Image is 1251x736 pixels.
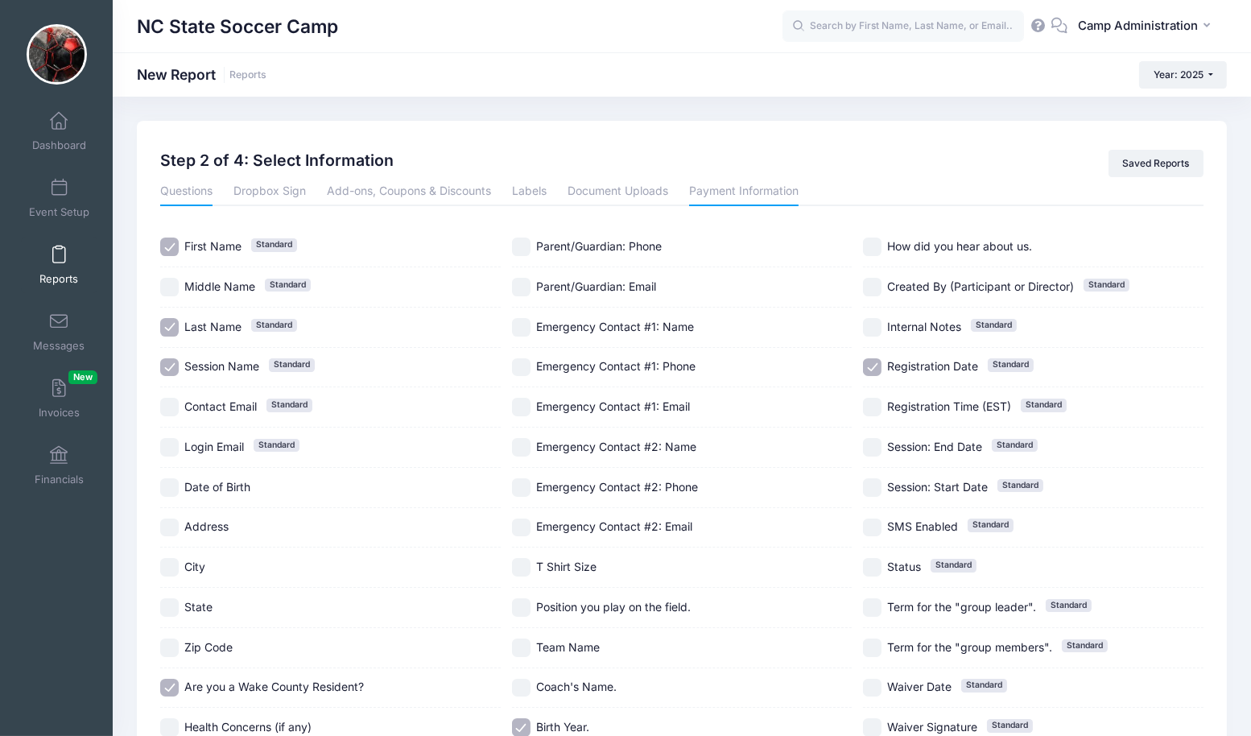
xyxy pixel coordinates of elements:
[1046,599,1092,612] span: Standard
[536,359,696,373] span: Emergency Contact #1: Phone
[887,560,921,573] span: Status
[971,319,1017,332] span: Standard
[266,399,312,411] span: Standard
[863,438,881,457] input: Session: End DateStandard
[512,679,531,697] input: Coach's Name.
[160,639,179,657] input: Zip Code
[863,398,881,416] input: Registration Time (EST)Standard
[987,719,1033,732] span: Standard
[887,640,1052,654] span: Term for the "group members".
[160,438,179,457] input: Login EmailStandard
[887,720,977,734] span: Waiver Signature
[184,239,242,253] span: First Name
[184,480,250,494] span: Date of Birth
[160,177,213,206] a: Questions
[512,519,531,537] input: Emergency Contact #2: Email
[536,279,656,293] span: Parent/Guardian: Email
[536,560,597,573] span: T Shirt Size
[863,558,881,577] input: StatusStandard
[160,150,394,172] h2: Step 2 of 4: Select Information
[568,177,668,206] a: Document Uploads
[160,558,179,577] input: City
[160,598,179,617] input: State
[863,519,881,537] input: SMS EnabledStandard
[33,339,85,353] span: Messages
[536,239,662,253] span: Parent/Guardian: Phone
[961,679,1007,692] span: Standard
[1078,17,1198,35] span: Camp Administration
[184,399,257,413] span: Contact Email
[512,558,531,577] input: T Shirt Size
[39,272,78,286] span: Reports
[21,103,97,159] a: Dashboard
[160,519,179,537] input: Address
[887,600,1036,614] span: Term for the "group leader".
[512,177,547,206] a: Labels
[160,278,179,296] input: Middle NameStandard
[21,304,97,360] a: Messages
[863,318,881,337] input: Internal NotesStandard
[512,398,531,416] input: Emergency Contact #1: Email
[536,480,698,494] span: Emergency Contact #2: Phone
[997,479,1043,492] span: Standard
[254,439,299,452] span: Standard
[251,319,297,332] span: Standard
[184,600,213,614] span: State
[184,640,233,654] span: Zip Code
[782,10,1024,43] input: Search by First Name, Last Name, or Email...
[184,720,312,734] span: Health Concerns (if any)
[184,440,244,453] span: Login Email
[512,238,531,256] input: Parent/Guardian: Phone
[536,600,691,614] span: Position you play on the field.
[887,239,1032,253] span: How did you hear about us.
[233,177,306,206] a: Dropbox Sign
[184,320,242,333] span: Last Name
[1154,68,1204,81] span: Year: 2025
[21,237,97,293] a: Reports
[689,177,799,206] a: Payment Information
[863,639,881,657] input: Term for the "group members".Standard
[968,519,1014,531] span: Standard
[1139,61,1227,89] button: Year: 2025
[184,519,229,533] span: Address
[887,480,988,494] span: Session: Start Date
[68,370,97,384] span: New
[35,473,84,486] span: Financials
[512,598,531,617] input: Position you play on the field.
[863,278,881,296] input: Created By (Participant or Director)Standard
[137,66,266,83] h1: New Report
[887,279,1074,293] span: Created By (Participant or Director)
[887,680,952,693] span: Waiver Date
[536,519,692,533] span: Emergency Contact #2: Email
[863,358,881,377] input: Registration DateStandard
[1062,639,1108,652] span: Standard
[887,440,982,453] span: Session: End Date
[160,398,179,416] input: Contact EmailStandard
[1109,150,1204,177] a: Saved Reports
[265,279,311,292] span: Standard
[21,170,97,226] a: Event Setup
[21,370,97,427] a: InvoicesNew
[887,359,978,373] span: Registration Date
[512,358,531,377] input: Emergency Contact #1: Phone
[988,358,1034,371] span: Standard
[160,478,179,497] input: Date of Birth
[536,680,617,693] span: Coach's Name.
[32,139,86,152] span: Dashboard
[931,559,976,572] span: Standard
[863,238,881,256] input: How did you hear about us.
[863,598,881,617] input: Term for the "group leader".Standard
[512,278,531,296] input: Parent/Guardian: Email
[992,439,1038,452] span: Standard
[160,318,179,337] input: Last NameStandard
[536,399,690,413] span: Emergency Contact #1: Email
[536,440,696,453] span: Emergency Contact #2: Name
[887,320,961,333] span: Internal Notes
[184,680,364,693] span: Are you a Wake County Resident?
[39,406,80,420] span: Invoices
[863,478,881,497] input: Session: Start DateStandard
[512,438,531,457] input: Emergency Contact #2: Name
[1067,8,1227,45] button: Camp Administration
[137,8,338,45] h1: NC State Soccer Camp
[269,358,315,371] span: Standard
